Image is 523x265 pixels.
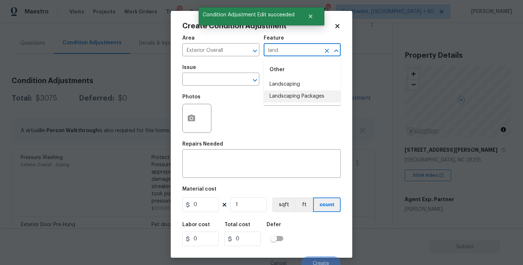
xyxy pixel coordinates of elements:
div: Other [264,61,341,78]
h5: Issue [182,65,196,70]
h2: Create Condition Adjustment [182,23,334,30]
h5: Total cost [224,222,250,227]
h5: Repairs Needed [182,142,223,147]
h5: Labor cost [182,222,210,227]
span: Condition Adjustment Edit succeeded [199,7,299,23]
button: Close [299,9,323,24]
li: Landscaping Packages [264,90,341,102]
li: Landscaping [264,78,341,90]
h5: Photos [182,94,200,99]
h5: Defer [267,222,281,227]
button: Clear [322,46,332,56]
h5: Material cost [182,187,216,192]
button: ft [295,197,313,212]
button: Open [250,46,260,56]
button: Close [331,46,341,56]
button: sqft [272,197,295,212]
h5: Feature [264,36,284,41]
button: Open [250,75,260,85]
button: count [313,197,341,212]
h5: Area [182,36,195,41]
